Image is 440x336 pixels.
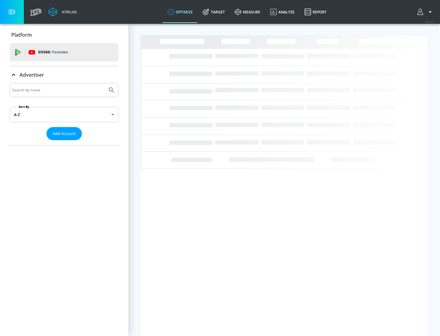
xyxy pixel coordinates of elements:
input: Search by name [12,86,105,94]
div: A-Z [10,107,119,122]
p: Platform [11,31,32,38]
a: Analyze [265,1,299,23]
p: Youtube [52,49,68,55]
span: Add Account [53,130,76,137]
a: measure [230,1,265,23]
div: Advertiser [10,83,119,145]
a: optimize [163,1,198,23]
button: Add Account [46,127,82,140]
div: Advertiser [10,66,119,83]
label: Sort By [17,105,31,109]
a: Report [299,1,332,23]
a: Atrium [48,7,77,16]
p: DV360: [38,49,68,56]
nav: list of Advertiser [10,140,119,145]
div: Platform [10,26,119,43]
div: DV360: Youtube [10,43,119,61]
span: v 4.25.4 [425,20,434,24]
a: Target [198,1,230,23]
p: Advertiser [20,71,44,78]
div: Atrium [59,9,77,15]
